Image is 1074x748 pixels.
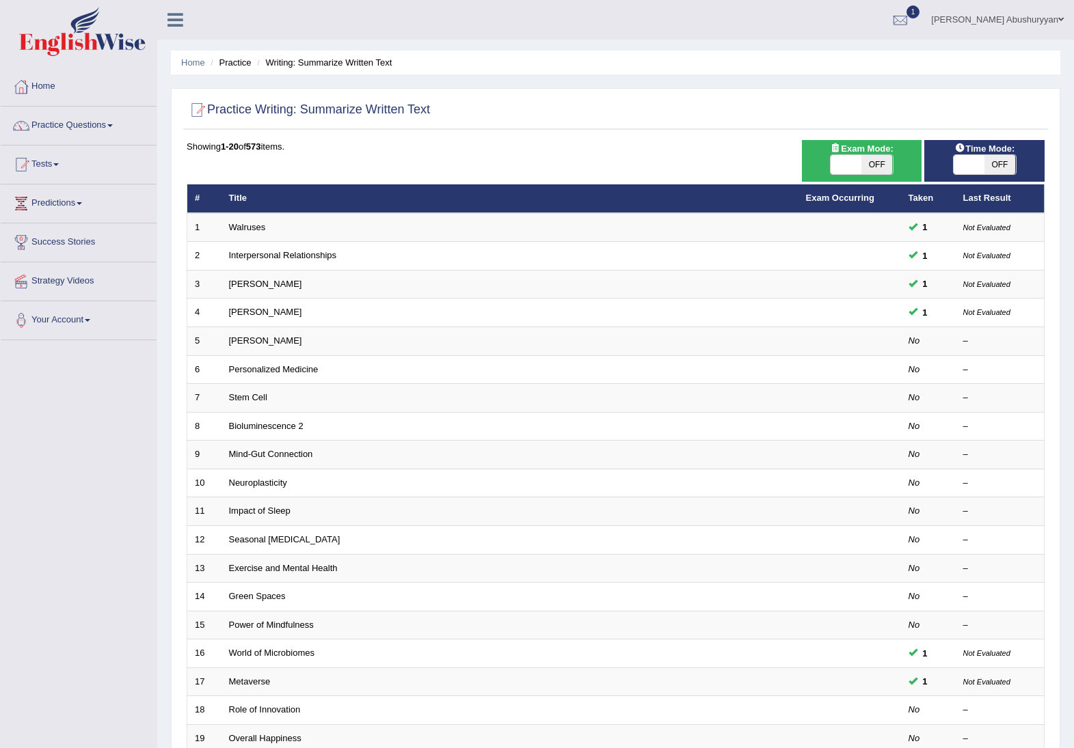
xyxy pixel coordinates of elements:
td: 8 [187,412,221,441]
td: 18 [187,696,221,725]
div: – [963,477,1037,490]
em: No [909,477,920,488]
a: [PERSON_NAME] [229,307,302,317]
em: No [909,534,920,544]
th: Taken [901,184,956,213]
td: 6 [187,355,221,384]
td: 16 [187,639,221,668]
div: – [963,619,1037,632]
div: – [963,534,1037,546]
em: No [909,421,920,431]
a: Mind-Gut Connection [229,449,313,459]
div: – [963,335,1037,348]
td: 9 [187,441,221,469]
small: Not Evaluated [963,678,1010,686]
small: Not Evaluated [963,280,1010,288]
em: No [909,335,920,346]
div: – [963,391,1037,404]
a: Green Spaces [229,591,286,601]
span: You can still take this question [917,674,933,689]
td: 10 [187,469,221,497]
span: Time Mode: [949,141,1020,156]
div: – [963,420,1037,433]
small: Not Evaluated [963,308,1010,316]
div: – [963,590,1037,603]
td: 3 [187,270,221,299]
a: Bioluminescence 2 [229,421,304,431]
span: You can still take this question [917,277,933,291]
th: Title [221,184,798,213]
th: # [187,184,221,213]
a: Exercise and Mental Health [229,563,338,573]
a: Impact of Sleep [229,505,291,516]
a: Walruses [229,222,266,232]
a: [PERSON_NAME] [229,335,302,346]
a: Metaverse [229,676,271,687]
b: 1-20 [221,141,239,152]
td: 12 [187,525,221,554]
a: Interpersonal Relationships [229,250,337,260]
em: No [909,392,920,402]
td: 17 [187,667,221,696]
span: You can still take this question [917,305,933,320]
em: No [909,505,920,516]
em: No [909,591,920,601]
a: Exam Occurring [806,193,874,203]
a: Role of Innovation [229,704,301,715]
div: Show exams occurring in exams [802,140,922,182]
a: Predictions [1,184,157,219]
td: 1 [187,213,221,242]
td: 14 [187,583,221,611]
li: Practice [207,56,251,69]
em: No [909,620,920,630]
span: OFF [984,155,1015,174]
em: No [909,364,920,374]
a: Personalized Medicine [229,364,319,374]
h2: Practice Writing: Summarize Written Text [187,100,430,120]
em: No [909,449,920,459]
span: You can still take this question [917,646,933,661]
li: Writing: Summarize Written Text [254,56,392,69]
a: World of Microbiomes [229,648,314,658]
a: Stem Cell [229,392,267,402]
th: Last Result [956,184,1045,213]
span: Exam Mode: [824,141,898,156]
a: Home [181,57,205,68]
span: You can still take this question [917,249,933,263]
a: Home [1,68,157,102]
span: OFF [861,155,892,174]
div: – [963,448,1037,461]
a: Practice Questions [1,107,157,141]
td: 2 [187,242,221,271]
a: Neuroplasticity [229,477,287,488]
b: 573 [246,141,261,152]
small: Not Evaluated [963,223,1010,232]
a: Strategy Videos [1,262,157,296]
span: 1 [907,5,920,18]
small: Not Evaluated [963,251,1010,260]
div: – [963,732,1037,745]
td: 15 [187,611,221,639]
div: – [963,505,1037,518]
em: No [909,563,920,573]
a: Seasonal [MEDICAL_DATA] [229,534,340,544]
a: Power of Mindfulness [229,620,314,630]
span: You can still take this question [917,220,933,234]
td: 7 [187,384,221,413]
small: Not Evaluated [963,649,1010,657]
em: No [909,733,920,743]
td: 11 [187,497,221,526]
a: Your Account [1,301,157,335]
div: – [963,363,1037,376]
em: No [909,704,920,715]
td: 5 [187,327,221,356]
a: Success Stories [1,223,157,258]
td: 13 [187,554,221,583]
a: Tests [1,146,157,180]
td: 4 [187,299,221,327]
div: Showing of items. [187,140,1045,153]
div: – [963,562,1037,575]
a: Overall Happiness [229,733,301,743]
div: – [963,704,1037,717]
a: [PERSON_NAME] [229,279,302,289]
